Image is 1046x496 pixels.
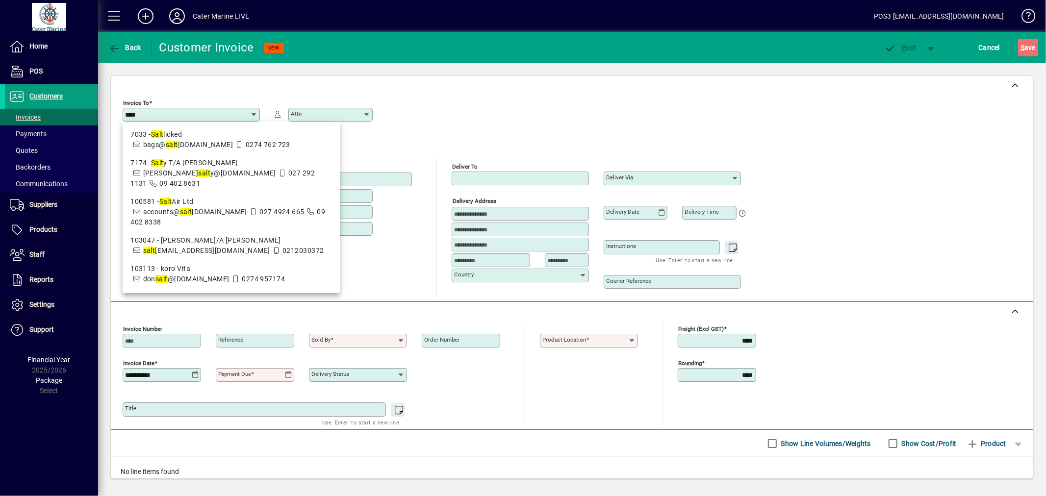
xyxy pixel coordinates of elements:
span: 0212030372 [282,247,324,254]
a: Communications [5,175,98,192]
span: accounts@ [DOMAIN_NAME] [143,208,247,216]
a: Reports [5,268,98,292]
a: Products [5,218,98,242]
div: Cater Marine LIVE [193,8,249,24]
mat-option: 7033 - Saltlicked [123,125,340,154]
a: Invoices [5,109,98,125]
mat-label: Instructions [606,243,636,249]
span: Financial Year [28,356,71,364]
mat-hint: Use 'Enter' to start a new line [322,417,399,428]
span: Product [967,436,1006,451]
button: Save [1018,39,1038,56]
mat-option: 103047 - Annie T/A John Perkins [123,231,340,260]
div: No line items found [111,457,1033,487]
label: Show Cost/Profit [900,439,957,448]
span: Package [36,376,62,384]
a: Staff [5,243,98,267]
a: Support [5,318,98,342]
span: NEW [268,45,280,51]
button: Back [106,39,144,56]
em: Salt [151,159,164,167]
mat-option: 103113 - koro Vita [123,260,340,288]
span: Settings [29,300,54,308]
span: Quotes [10,147,38,154]
mat-label: Payment due [218,371,251,377]
button: Post [880,39,921,56]
span: Cancel [979,40,1000,55]
a: Settings [5,293,98,317]
div: 7033 - licked [130,129,332,140]
mat-label: Delivery date [606,208,639,215]
mat-label: Invoice date [123,360,154,367]
div: 100581 - Air Ltd [130,197,332,207]
mat-label: Reference [218,336,243,343]
mat-label: Invoice To [123,99,149,106]
span: Support [29,325,54,333]
em: Salt [151,130,164,138]
mat-option: 100581 - Salt Air Ltd [123,193,340,231]
span: bags@ [DOMAIN_NAME] [143,141,233,149]
span: Home [29,42,48,50]
button: Add [130,7,161,25]
span: Payments [10,130,47,138]
span: POS [29,67,43,75]
mat-label: Order number [424,336,459,343]
span: Communications [10,180,68,188]
mat-label: Invoice number [123,325,162,332]
span: Products [29,225,57,233]
span: P [902,44,906,51]
span: [EMAIL_ADDRESS][DOMAIN_NAME] [143,247,270,254]
mat-label: Freight (excl GST) [678,325,724,332]
mat-option: 103462 - Blue Zulu: Pre Pay [123,288,340,317]
span: Back [108,44,141,51]
mat-label: Rounding [678,360,702,367]
span: 0274 957174 [242,275,285,283]
button: Cancel [976,39,1003,56]
span: ave [1020,40,1036,55]
mat-label: Courier Reference [606,277,651,284]
button: Profile [161,7,193,25]
a: POS [5,59,98,84]
span: 027 4924 665 [259,208,304,216]
div: 7174 - y T/A [PERSON_NAME] [130,158,332,168]
mat-label: Deliver via [606,174,633,181]
mat-label: Title [125,405,136,412]
mat-label: Delivery status [311,371,349,377]
mat-label: Attn [291,110,302,117]
label: Show Line Volumes/Weights [779,439,871,448]
app-page-header-button: Back [98,39,152,56]
mat-label: Deliver To [452,163,478,170]
div: 103462 - Blue Zulu: Pre Pay [130,292,332,302]
em: salt [166,141,178,149]
a: Knowledge Base [1014,2,1034,34]
a: Home [5,34,98,59]
em: salt [143,247,155,254]
mat-label: Delivery time [685,208,719,215]
mat-label: Sold by [311,336,331,343]
span: don @[DOMAIN_NAME] [143,275,230,283]
span: Invoices [10,113,41,121]
span: Suppliers [29,200,57,208]
a: Suppliers [5,193,98,217]
span: S [1020,44,1024,51]
span: Customers [29,92,63,100]
mat-option: 7174 - Salty T/A Scott Sutherland [123,154,340,193]
mat-label: Product location [542,336,586,343]
div: POS3 [EMAIL_ADDRESS][DOMAIN_NAME] [874,8,1004,24]
button: Product [962,435,1011,452]
a: Backorders [5,159,98,175]
span: [PERSON_NAME] y@[DOMAIN_NAME] [143,169,276,177]
span: 0274 762 723 [246,141,290,149]
div: 103047 - [PERSON_NAME]/A [PERSON_NAME] [130,235,332,246]
span: ost [885,44,917,51]
em: Salt [159,198,172,205]
em: salt [198,169,210,177]
a: Quotes [5,142,98,159]
em: salt [155,275,168,283]
span: Staff [29,250,45,258]
em: salt [180,208,192,216]
mat-label: Country [454,271,474,278]
mat-hint: Use 'Enter' to start a new line [656,254,733,266]
span: Backorders [10,163,51,171]
div: 103113 - koro Vita [130,264,332,274]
